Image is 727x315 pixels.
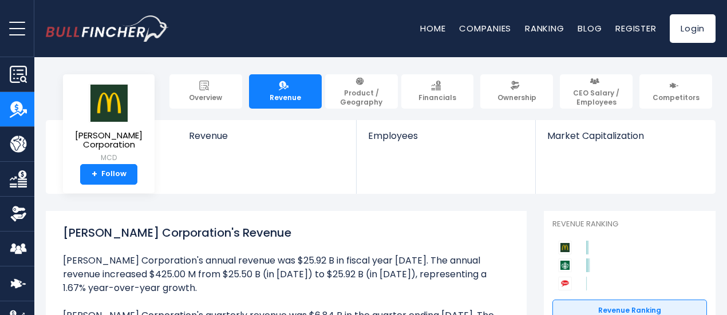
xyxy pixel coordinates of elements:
a: Market Capitalization [536,120,714,161]
a: Overview [169,74,242,109]
a: Companies [459,22,511,34]
img: Yum! Brands competitors logo [558,277,572,290]
span: Market Capitalization [547,130,703,141]
p: Revenue Ranking [552,220,707,229]
span: CEO Salary / Employees [565,89,627,106]
span: Revenue [189,130,345,141]
a: Employees [357,120,535,161]
a: Revenue [177,120,357,161]
strong: + [92,169,97,180]
span: Overview [189,93,222,102]
span: Product / Geography [330,89,393,106]
a: Financials [401,74,474,109]
a: Blog [578,22,602,34]
a: Login [670,14,716,43]
a: Go to homepage [46,15,169,42]
a: Register [615,22,656,34]
h1: [PERSON_NAME] Corporation's Revenue [63,224,509,241]
span: Employees [368,130,523,141]
a: Ownership [480,74,553,109]
span: Financials [418,93,456,102]
img: bullfincher logo [46,15,169,42]
span: Competitors [653,93,700,102]
img: Starbucks Corporation competitors logo [558,258,572,272]
span: [PERSON_NAME] Corporation [72,131,145,150]
a: Home [420,22,445,34]
span: Ownership [497,93,536,102]
small: MCD [72,153,145,163]
img: McDonald's Corporation competitors logo [558,241,572,254]
a: Revenue [249,74,322,109]
a: [PERSON_NAME] Corporation MCD [72,83,146,164]
a: Ranking [525,22,564,34]
span: Revenue [270,93,301,102]
a: CEO Salary / Employees [560,74,633,109]
a: Competitors [639,74,712,109]
a: Product / Geography [325,74,398,109]
a: +Follow [80,164,137,185]
img: Ownership [10,205,27,222]
li: [PERSON_NAME] Corporation's annual revenue was $25.92 B in fiscal year [DATE]. The annual revenue... [63,254,509,295]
